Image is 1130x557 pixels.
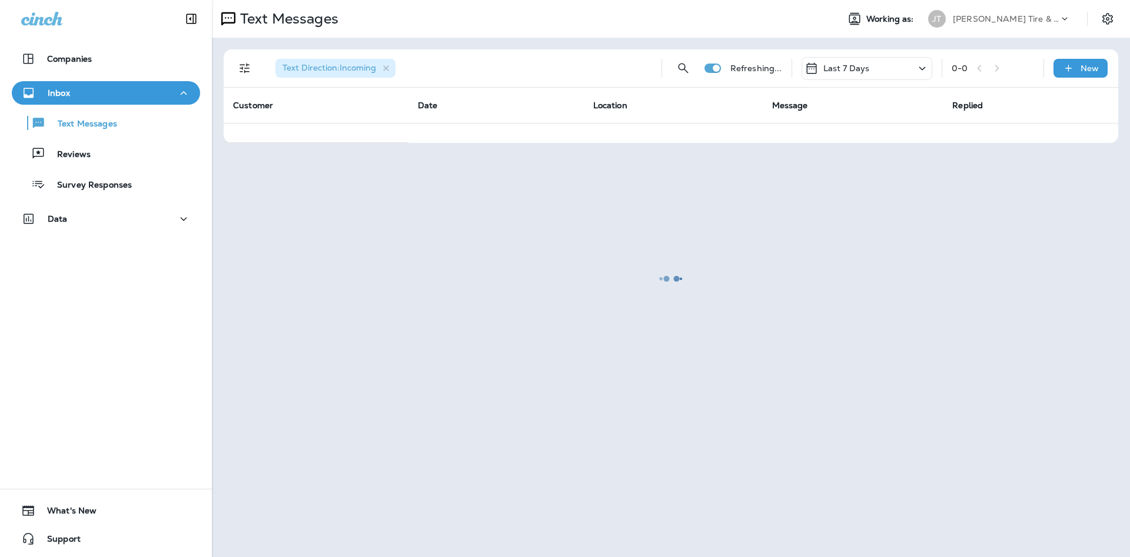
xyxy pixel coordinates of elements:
[12,499,200,522] button: What's New
[12,141,200,166] button: Reviews
[35,506,97,520] span: What's New
[35,534,81,548] span: Support
[12,172,200,196] button: Survey Responses
[48,214,68,224] p: Data
[12,111,200,135] button: Text Messages
[1081,64,1099,73] p: New
[12,81,200,105] button: Inbox
[45,149,91,161] p: Reviews
[175,7,208,31] button: Collapse Sidebar
[12,47,200,71] button: Companies
[12,527,200,551] button: Support
[12,207,200,231] button: Data
[46,119,117,130] p: Text Messages
[47,54,92,64] p: Companies
[45,180,132,191] p: Survey Responses
[48,88,70,98] p: Inbox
